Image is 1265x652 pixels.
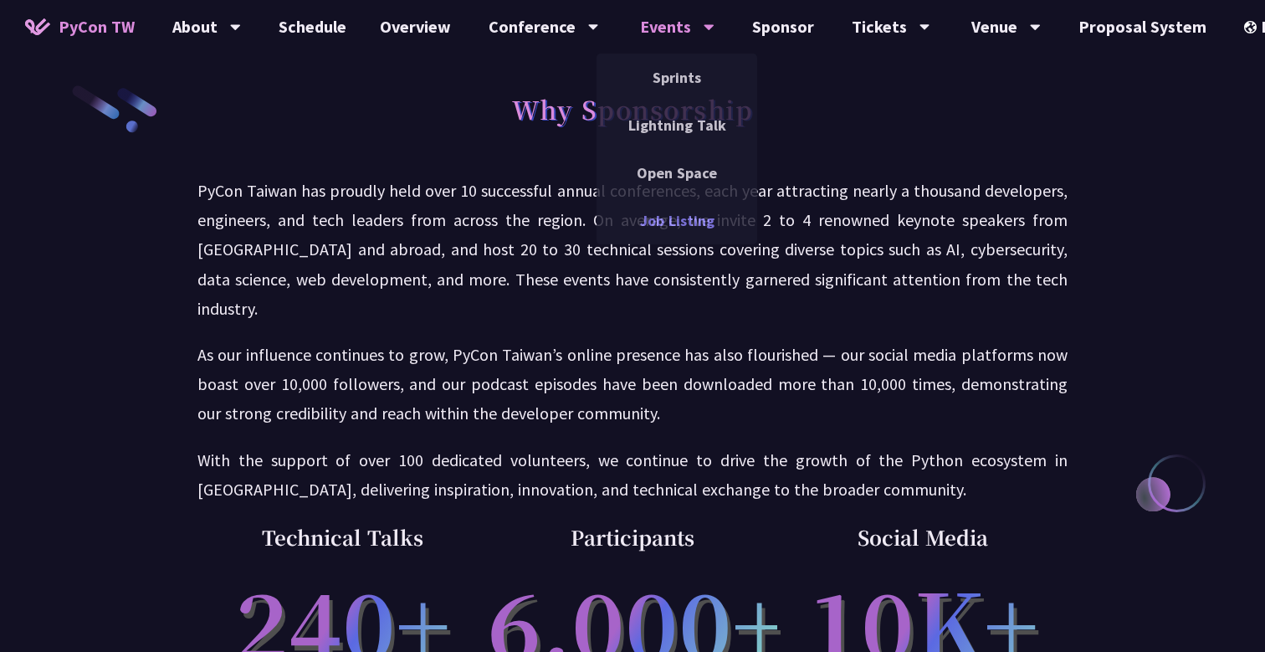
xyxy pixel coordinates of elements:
p: Social Media [777,521,1068,554]
p: PyCon Taiwan has proudly held over 10 successful annual conferences, each year attracting nearly ... [197,176,1068,323]
p: With the support of over 100 dedicated volunteers, we continue to drive the growth of the Python ... [197,445,1068,504]
h1: Why Sponsorship [512,84,754,134]
p: Participants [488,521,778,554]
span: PyCon TW [59,14,135,39]
a: Sprints [597,58,757,97]
a: Job Listing [597,201,757,240]
a: Lightning Talk [597,105,757,145]
img: Locale Icon [1244,21,1261,33]
p: As our influence continues to grow, PyCon Taiwan’s online presence has also flourished — our soci... [197,340,1068,429]
p: Technical Talks [197,521,488,554]
img: Home icon of PyCon TW 2025 [25,18,50,35]
a: PyCon TW [8,6,151,48]
a: Open Space [597,153,757,193]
